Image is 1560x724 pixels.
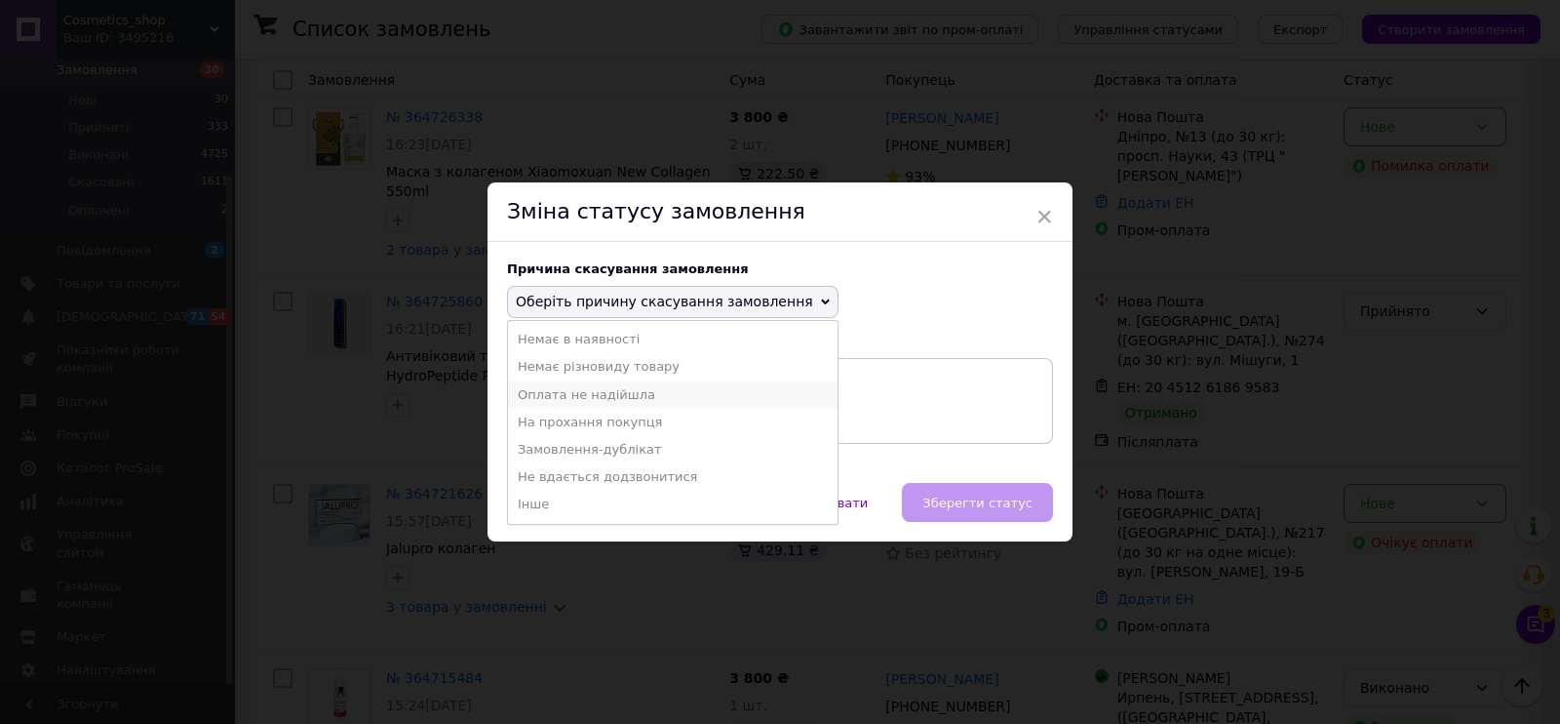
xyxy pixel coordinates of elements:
[507,261,1053,276] div: Причина скасування замовлення
[508,353,838,381] li: Немає різновиду товару
[508,326,838,353] li: Немає в наявності
[508,382,838,409] li: Оплата не надійшла
[516,294,813,309] span: Оберіть причину скасування замовлення
[508,491,838,518] li: Інше
[1035,200,1053,233] span: ×
[487,182,1072,242] div: Зміна статусу замовлення
[508,436,838,463] li: Замовлення-дублікат
[508,409,838,436] li: На прохання покупця
[508,463,838,491] li: Не вдається додзвонитися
